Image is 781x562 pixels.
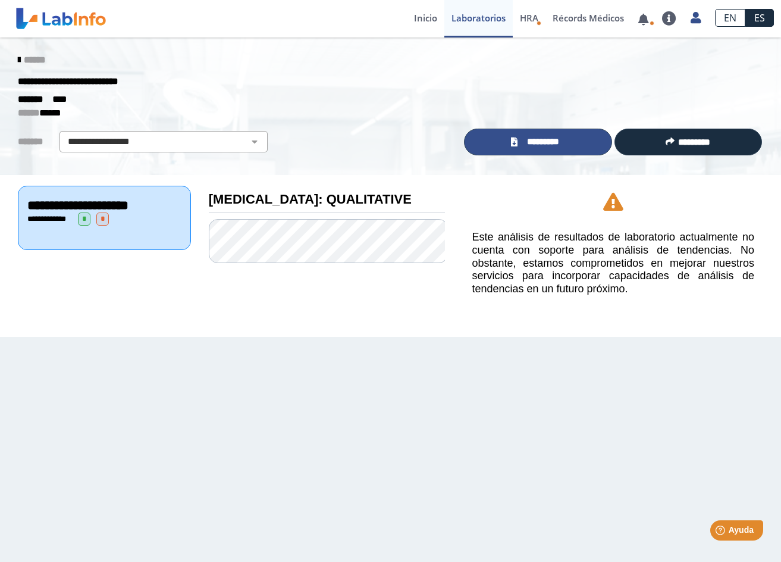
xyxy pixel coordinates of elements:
[675,516,768,549] iframe: Help widget launcher
[520,12,538,24] span: HRA
[209,192,412,207] b: [MEDICAL_DATA]: QUALITATIVE
[745,9,774,27] a: ES
[472,231,754,295] h5: Este análisis de resultados de laboratorio actualmente no cuenta con soporte para análisis de ten...
[715,9,745,27] a: EN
